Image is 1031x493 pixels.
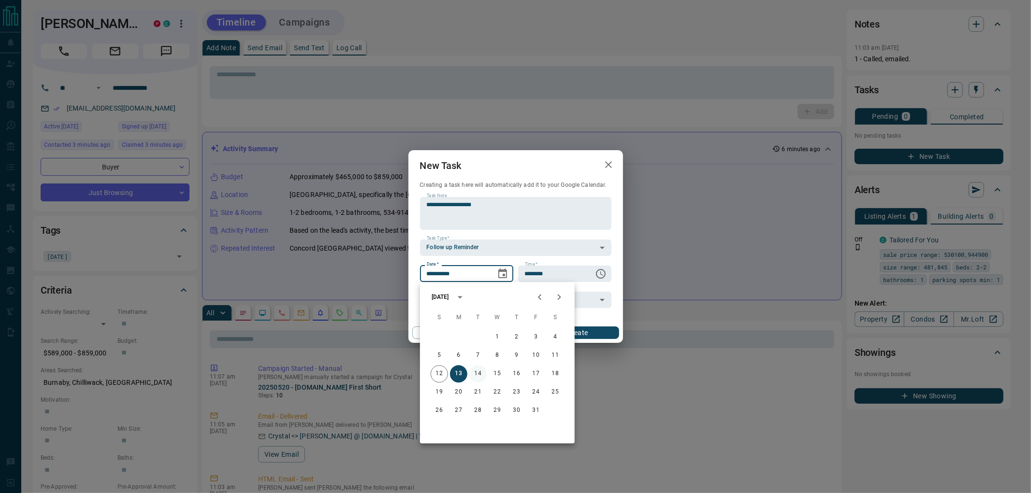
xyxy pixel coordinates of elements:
[469,383,487,401] button: 21
[547,383,564,401] button: 25
[536,326,619,339] button: Create
[489,308,506,327] span: Wednesday
[427,261,439,268] label: Date
[450,308,467,327] span: Monday
[547,347,564,364] button: 11
[493,264,512,283] button: Choose date, selected date is Oct 13, 2025
[527,328,545,346] button: 3
[427,193,447,199] label: Task Note
[432,293,449,301] div: [DATE]
[508,402,525,419] button: 30
[489,383,506,401] button: 22
[508,347,525,364] button: 9
[412,326,495,339] button: Cancel
[431,402,448,419] button: 26
[489,328,506,346] button: 1
[550,287,569,307] button: Next month
[469,347,487,364] button: 7
[469,402,487,419] button: 28
[450,365,467,382] button: 13
[489,402,506,419] button: 29
[431,308,448,327] span: Sunday
[431,347,448,364] button: 5
[420,239,611,256] div: Follow up Reminder
[547,365,564,382] button: 18
[508,328,525,346] button: 2
[450,383,467,401] button: 20
[525,261,537,268] label: Time
[508,383,525,401] button: 23
[508,308,525,327] span: Thursday
[547,308,564,327] span: Saturday
[508,365,525,382] button: 16
[591,264,610,283] button: Choose time, selected time is 6:00 AM
[530,287,550,307] button: Previous month
[427,235,450,241] label: Task Type
[408,150,473,181] h2: New Task
[450,402,467,419] button: 27
[527,347,545,364] button: 10
[431,383,448,401] button: 19
[547,328,564,346] button: 4
[489,365,506,382] button: 15
[452,289,468,305] button: calendar view is open, switch to year view
[489,347,506,364] button: 8
[420,181,611,189] p: Creating a task here will automatically add it to your Google Calendar.
[431,365,448,382] button: 12
[469,308,487,327] span: Tuesday
[469,365,487,382] button: 14
[527,383,545,401] button: 24
[527,365,545,382] button: 17
[527,308,545,327] span: Friday
[450,347,467,364] button: 6
[527,402,545,419] button: 31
